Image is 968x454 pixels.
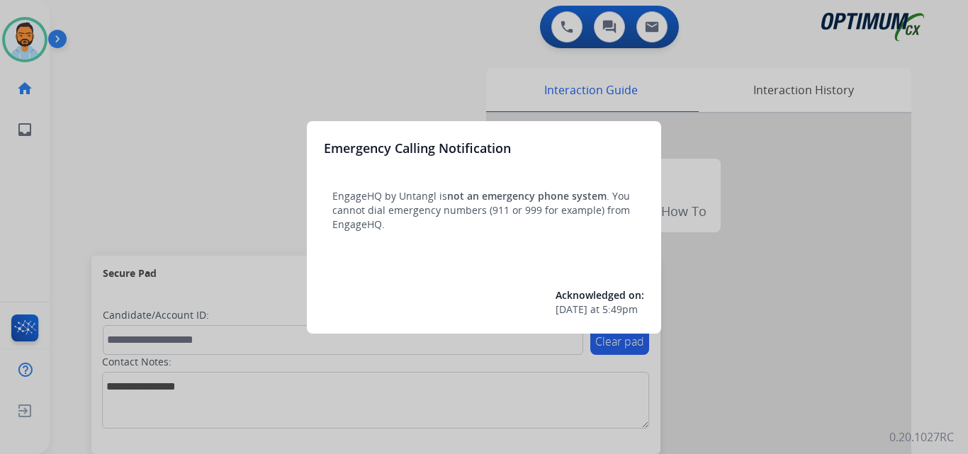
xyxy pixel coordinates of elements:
[332,189,636,232] p: EngageHQ by Untangl is . You cannot dial emergency numbers (911 or 999 for example) from EngageHQ.
[602,302,638,317] span: 5:49pm
[556,302,644,317] div: at
[556,288,644,302] span: Acknowledged on:
[324,138,511,158] h3: Emergency Calling Notification
[447,189,607,203] span: not an emergency phone system
[556,302,587,317] span: [DATE]
[889,429,954,446] p: 0.20.1027RC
